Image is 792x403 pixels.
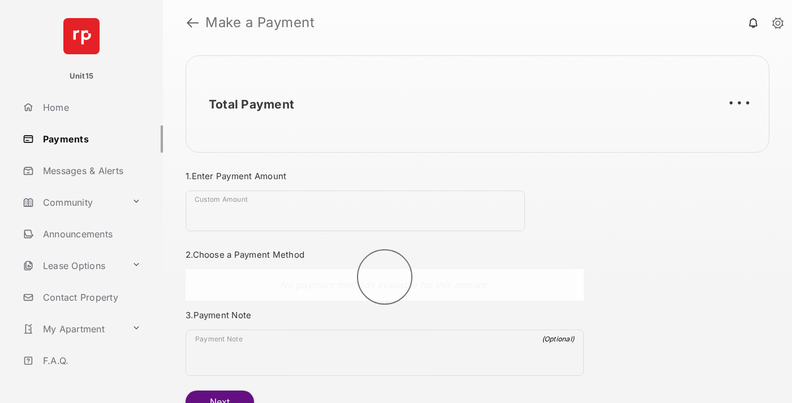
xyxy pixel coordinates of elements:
[18,189,127,216] a: Community
[209,97,294,111] h2: Total Payment
[186,171,584,181] h3: 1. Enter Payment Amount
[186,310,584,320] h3: 3. Payment Note
[18,157,163,184] a: Messages & Alerts
[70,71,94,82] p: Unit15
[18,125,163,153] a: Payments
[205,16,315,29] strong: Make a Payment
[186,249,584,260] h3: 2. Choose a Payment Method
[18,252,127,279] a: Lease Options
[18,347,163,374] a: F.A.Q.
[18,220,163,248] a: Announcements
[63,18,100,54] img: svg+xml;base64,PHN2ZyB4bWxucz0iaHR0cDovL3d3dy53My5vcmcvMjAwMC9zdmciIHdpZHRoPSI2NCIgaGVpZ2h0PSI2NC...
[18,284,163,311] a: Contact Property
[18,94,163,121] a: Home
[18,315,127,343] a: My Apartment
